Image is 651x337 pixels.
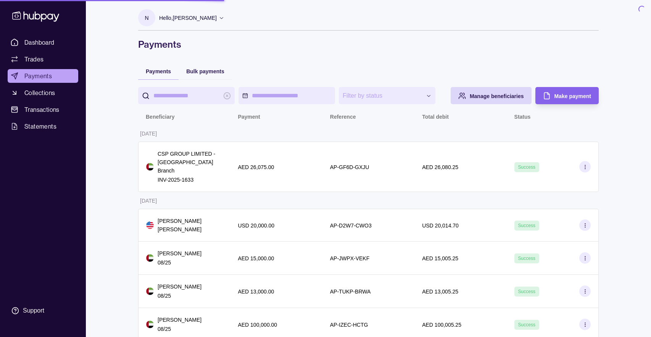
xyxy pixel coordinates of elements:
div: Support [23,306,44,315]
p: [PERSON_NAME] [PERSON_NAME] [158,217,222,234]
img: ae [146,254,154,262]
p: [PERSON_NAME] [158,282,201,291]
p: [DATE] [140,198,157,204]
a: Trades [8,52,78,66]
span: Bulk payments [186,68,224,74]
img: ae [146,163,154,171]
p: AED 100,000.00 [238,322,277,328]
a: Statements [8,119,78,133]
span: Success [518,256,535,261]
span: Success [518,289,535,294]
p: [DATE] [140,131,157,137]
p: AED 26,080.25 [422,164,458,170]
button: Make payment [535,87,599,104]
p: AP-TUKP-BRWA [330,289,371,295]
span: Manage beneficiaries [470,93,524,99]
img: ae [146,287,154,295]
span: Payments [24,71,52,81]
span: Success [518,322,535,327]
span: Make payment [554,93,591,99]
a: Transactions [8,103,78,116]
a: Payments [8,69,78,83]
span: Collections [24,88,55,97]
p: 08/25 [158,325,201,333]
span: Transactions [24,105,60,114]
p: USD 20,000.00 [238,223,274,229]
span: Payments [146,68,171,74]
button: Manage beneficiaries [451,87,532,104]
p: INV-2025-1633 [158,176,222,184]
p: 08/25 [158,292,201,300]
p: AP-GF6D-GXJU [330,164,369,170]
a: Collections [8,86,78,100]
p: Reference [330,114,356,120]
span: Trades [24,55,44,64]
span: Dashboard [24,38,55,47]
p: Status [514,114,531,120]
input: search [153,87,219,104]
h1: Payments [138,38,599,50]
p: CSP GROUP LIMITED - [GEOGRAPHIC_DATA] Branch [158,150,222,175]
p: AED 100,005.25 [422,322,461,328]
p: AED 26,075.00 [238,164,274,170]
a: Dashboard [8,35,78,49]
img: us [146,221,154,229]
img: ae [146,321,154,328]
p: N [145,14,148,22]
p: AP-D2W7-CWO3 [330,223,372,229]
span: Statements [24,122,56,131]
span: Success [518,164,535,170]
span: Success [518,223,535,228]
a: Support [8,303,78,319]
p: Payment [238,114,260,120]
p: [PERSON_NAME] [158,316,201,324]
p: AED 13,000.00 [238,289,274,295]
p: 08/25 [158,258,201,267]
p: USD 20,014.70 [422,223,459,229]
p: AED 15,000.00 [238,255,274,261]
p: Hello, [PERSON_NAME] [159,14,217,22]
p: AED 13,005.25 [422,289,458,295]
p: Beneficiary [146,114,174,120]
p: AP-JWPX-VEKF [330,255,369,261]
p: Total debit [422,114,449,120]
p: AP-IZEC-HCTG [330,322,368,328]
p: AED 15,005.25 [422,255,458,261]
p: [PERSON_NAME] [158,249,201,258]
